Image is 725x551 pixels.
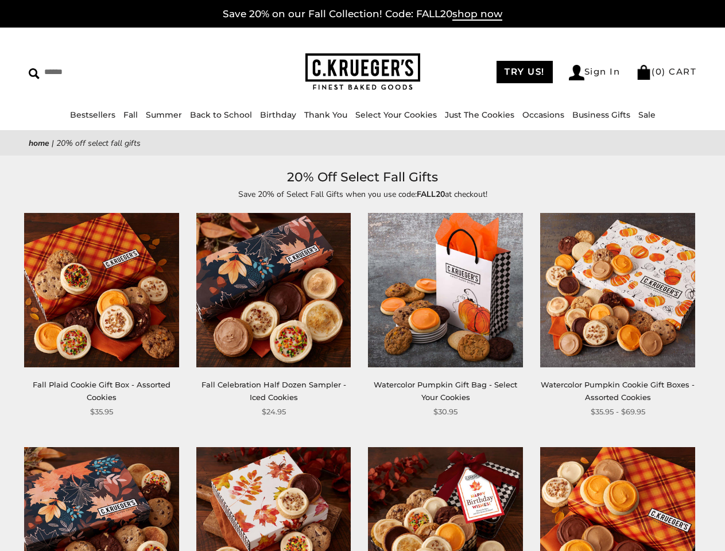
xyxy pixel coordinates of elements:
a: Fall Celebration Half Dozen Sampler - Iced Cookies [201,380,346,401]
img: Search [29,68,40,79]
span: $35.95 [90,406,113,418]
span: $24.95 [262,406,286,418]
a: Business Gifts [572,110,630,120]
a: Save 20% on our Fall Collection! Code: FALL20shop now [223,8,502,21]
h1: 20% Off Select Fall Gifts [46,167,679,188]
a: (0) CART [636,66,696,77]
span: $35.95 - $69.95 [591,406,645,418]
a: Bestsellers [70,110,115,120]
a: Fall Plaid Cookie Gift Box - Assorted Cookies [33,380,170,401]
a: Occasions [522,110,564,120]
span: $30.95 [433,406,458,418]
img: C.KRUEGER'S [305,53,420,91]
img: Fall Plaid Cookie Gift Box - Assorted Cookies [24,213,179,368]
span: shop now [452,8,502,21]
img: Watercolor Pumpkin Cookie Gift Boxes - Assorted Cookies [540,213,695,368]
span: 20% Off Select Fall Gifts [56,138,141,149]
img: Bag [636,65,652,80]
img: Fall Celebration Half Dozen Sampler - Iced Cookies [196,213,351,368]
a: Sale [638,110,656,120]
a: Watercolor Pumpkin Gift Bag - Select Your Cookies [374,380,517,401]
a: Select Your Cookies [355,110,437,120]
a: Just The Cookies [445,110,514,120]
a: Thank You [304,110,347,120]
a: Summer [146,110,182,120]
p: Save 20% of Select Fall Gifts when you use code: at checkout! [99,188,627,201]
span: | [52,138,54,149]
img: Account [569,65,584,80]
a: Birthday [260,110,296,120]
a: Back to School [190,110,252,120]
strong: FALL20 [417,189,445,200]
a: Home [29,138,49,149]
input: Search [29,63,181,81]
a: Fall [123,110,138,120]
img: Watercolor Pumpkin Gift Bag - Select Your Cookies [368,213,523,368]
nav: breadcrumbs [29,137,696,150]
a: Watercolor Pumpkin Cookie Gift Boxes - Assorted Cookies [541,380,695,401]
a: Sign In [569,65,621,80]
span: 0 [656,66,662,77]
a: TRY US! [497,61,553,83]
